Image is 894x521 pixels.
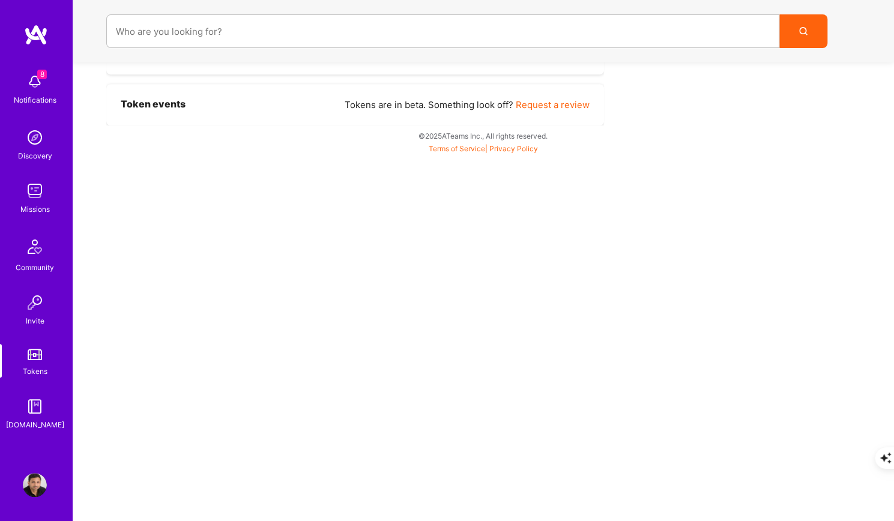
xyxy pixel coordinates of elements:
div: Notifications [14,94,56,106]
h3: Token events [121,98,186,111]
img: User Avatar [23,473,47,497]
img: discovery [23,125,47,149]
img: logo [24,24,48,46]
img: bell [23,70,47,94]
span: Tokens are in beta. Something look off? [345,99,513,110]
img: guide book [23,394,47,418]
div: Discovery [18,149,52,162]
div: Missions [20,203,50,215]
i: icon Search [799,27,808,35]
img: tokens [28,349,42,360]
div: Community [16,261,54,274]
a: Request a review [516,99,590,110]
a: Terms of Service [429,144,485,153]
div: Tokens [23,365,47,378]
div: Invite [26,315,44,327]
img: teamwork [23,179,47,203]
span: 8 [37,70,47,79]
img: Invite [23,291,47,315]
img: Community [20,232,49,261]
a: Privacy Policy [489,144,538,153]
a: User Avatar [20,473,50,497]
div: [DOMAIN_NAME] [6,418,64,431]
input: Who are you looking for? [116,16,770,47]
div: © 2025 ATeams Inc., All rights reserved. [72,121,894,151]
span: | [429,144,538,153]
